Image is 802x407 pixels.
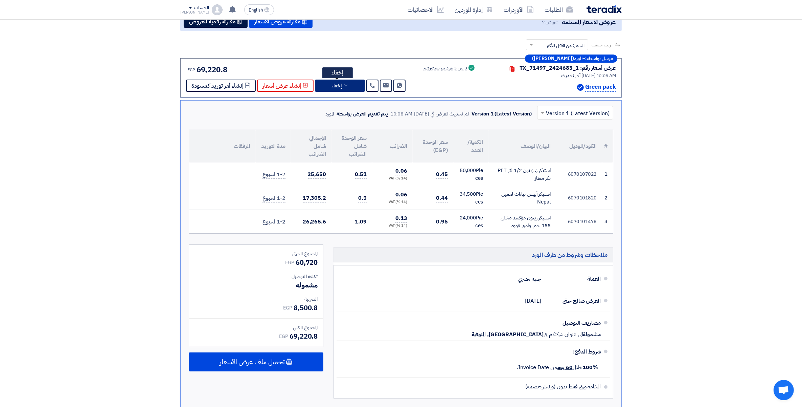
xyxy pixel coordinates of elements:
[283,304,292,312] span: EGP
[194,5,209,11] div: الحساب
[585,56,613,61] span: مرسل بواسطة:
[331,130,372,163] th: سعر الوحدة شامل الضرائب
[585,83,616,92] p: Green pack
[377,199,407,205] div: (14 %) VAT
[453,163,488,186] td: Pieces
[334,247,613,262] h5: ملاحظات وشروط من طرف المورد
[556,130,602,163] th: الكود/الموديل
[449,2,498,18] a: إدارة الموردين
[315,80,365,92] button: إخفاء
[377,176,407,181] div: (14 %) VAT
[262,83,301,88] span: إنشاء عرض أسعار
[347,344,601,360] div: شروط الدفع:
[544,331,583,338] span: الى عنوان شركتكم في
[562,17,616,26] span: عروض الأسعار المستلمة
[539,2,578,18] a: الطلبات
[581,72,616,79] span: [DATE] 10:08 AM
[547,315,601,331] div: مصاريف التوصيل
[262,194,285,202] span: 1-2 اسبوع
[249,16,313,28] button: مقارنة عروض الأسعار
[187,67,195,73] span: EGP
[498,2,539,18] a: الأوردرات
[453,210,488,234] td: Pieces
[460,190,476,198] span: 34,500
[574,56,582,61] span: المورد
[436,194,448,202] span: 0.44
[194,324,318,331] div: المجموع الكلي
[557,363,572,371] u: 60 يوم
[337,110,388,118] div: يتم تقديم العرض بواسطة
[244,4,274,15] button: English
[395,214,407,223] span: 0.13
[212,4,223,15] img: profile_test.png
[325,110,334,118] div: المورد
[592,41,611,48] span: رتب حسب
[184,16,248,28] button: مقارنة رقمية للعروض
[525,383,601,390] span: الخامه ورق فقط بدون (ورنيش-بصمه)
[582,363,598,371] strong: 100%
[602,186,613,210] td: 2
[423,66,467,71] div: 3 من 3 بنود تم تسعيرهم
[262,170,285,179] span: 1-2 اسبوع
[494,214,551,229] div: استيكر زيتون مؤكسد مخلى 155 جم وادى فوود
[390,110,469,118] div: تم تحديث العرض في [DATE] 10:08 AM
[587,5,622,13] img: Teradix logo
[355,170,367,179] span: 0.51
[413,130,453,163] th: سعر الوحدة (EGP)
[402,2,449,18] a: الاحصائيات
[488,130,556,163] th: البيان/الوصف
[556,210,602,234] td: 6070101478
[525,55,617,63] div: –
[194,273,318,280] div: تكلفه التوصيل
[602,163,613,186] td: 1
[296,280,318,290] span: مشموله
[517,363,598,371] span: خلال من Invoice Date.
[774,380,794,400] div: Open chat
[518,273,541,285] div: جنيه مصري
[372,130,413,163] th: الضرائب
[395,191,407,199] span: 0.06
[291,130,331,163] th: الإجمالي شامل الضرائب
[290,331,318,341] span: 69,220.8
[191,83,244,88] span: إنشاء أمر توريد كمسودة
[472,331,544,338] span: [GEOGRAPHIC_DATA], المنوفية
[303,218,326,226] span: 26,265.6
[358,194,367,202] span: 0.5
[556,163,602,186] td: 6070107022
[460,167,476,174] span: 50,000
[331,83,342,88] span: إخفاء
[542,18,557,25] span: عروض 9
[556,186,602,210] td: 6070101820
[547,293,601,309] div: العرض صالح حتى
[494,167,551,182] div: استيكر ز. زيتون 1/2 لتر PET بكر ممتاز
[547,42,585,49] span: السعر: من الأقل للأكثر
[303,194,326,202] span: 17,305.2
[561,72,580,79] span: أخر تحديث
[577,84,584,91] img: Verified Account
[249,8,263,13] span: English
[547,271,601,287] div: العملة
[262,218,285,226] span: 1-2 اسبوع
[472,110,532,118] div: Version 1 (Latest Version)
[453,186,488,210] td: Pieces
[436,170,448,179] span: 0.45
[377,223,407,229] div: (14 %) VAT
[308,170,326,179] span: 25,650
[532,56,574,61] b: ([PERSON_NAME])
[602,210,613,234] td: 3
[494,190,551,206] div: استيكر أبيض بيانات لعميل Nepal
[186,80,256,92] button: إنشاء أمر توريد كمسودة
[355,218,367,226] span: 1.09
[189,130,256,163] th: المرفقات
[602,130,613,163] th: #
[257,80,314,92] button: إنشاء عرض أسعار
[453,130,488,163] th: الكمية/العدد
[520,64,616,72] div: عرض أسعار رقم: TX_71497_2424683_1
[322,67,353,78] div: إخفاء
[395,167,407,175] span: 0.06
[436,218,448,226] span: 0.96
[296,257,318,267] span: 60,720
[460,214,476,221] span: 24,000
[279,333,288,340] span: EGP
[194,250,318,257] div: المجموع الجزئي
